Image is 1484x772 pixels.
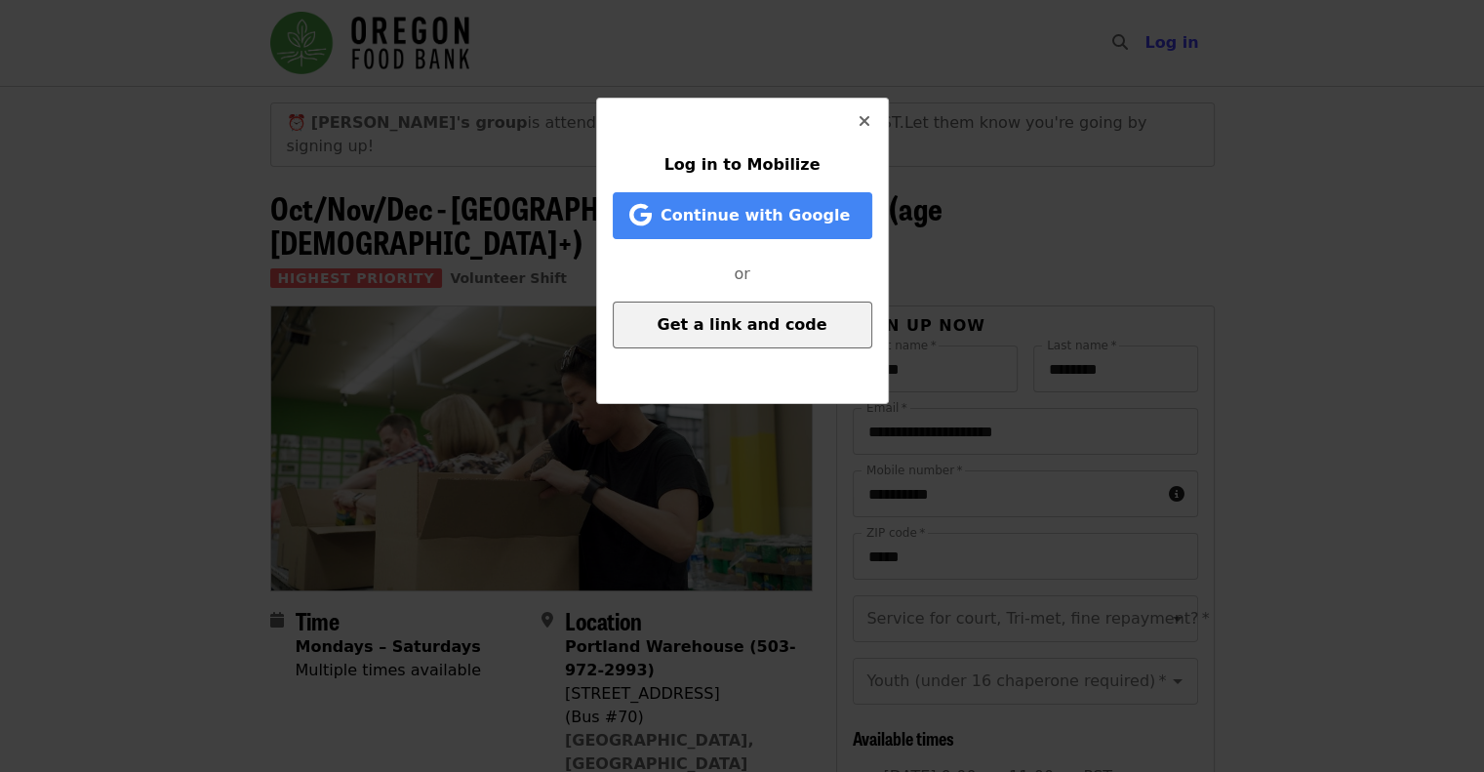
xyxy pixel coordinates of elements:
span: Continue with Google [661,206,850,224]
span: or [734,264,749,283]
span: Get a link and code [657,315,826,334]
button: Close [841,99,888,145]
button: Get a link and code [613,302,872,348]
span: Log in to Mobilize [664,155,821,174]
button: Continue with Google [613,192,872,239]
i: times icon [859,112,870,131]
i: google icon [629,201,652,229]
